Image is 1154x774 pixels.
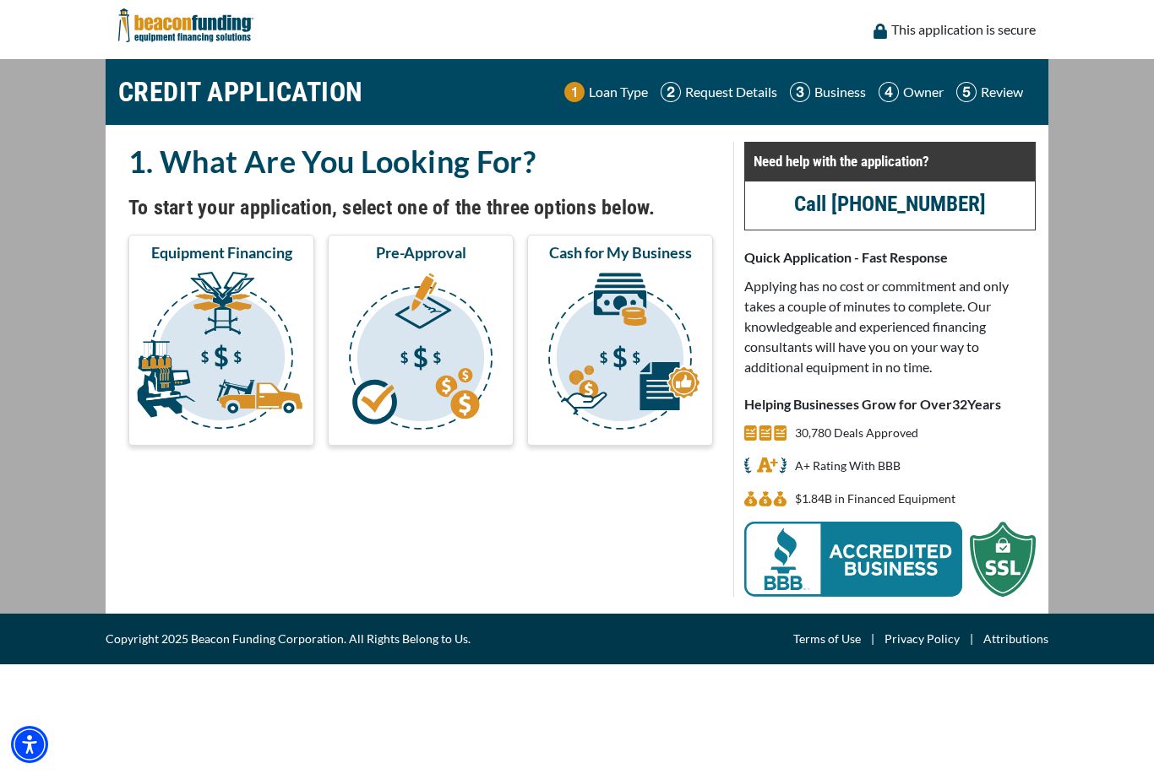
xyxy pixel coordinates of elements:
[960,629,983,649] span: |
[128,142,713,181] h2: 1. What Are You Looking For?
[795,489,955,509] p: $1,843,753,590 in Financed Equipment
[531,269,710,438] img: Cash for My Business
[376,242,466,263] span: Pre-Approval
[793,629,861,649] a: Terms of Use
[891,19,1036,40] p: This application is secure
[903,82,944,102] p: Owner
[879,82,899,102] img: Step 4
[744,276,1036,377] p: Applying has no cost or commitment and only takes a couple of minutes to complete. Our knowledgea...
[549,242,692,263] span: Cash for My Business
[983,629,1048,649] a: Attributions
[744,522,1036,597] img: BBB Acredited Business and SSL Protection
[118,68,363,116] h1: CREDIT APPLICATION
[861,629,885,649] span: |
[328,235,514,446] button: Pre-Approval
[754,151,1026,171] p: Need help with the application?
[956,82,977,102] img: Step 5
[981,82,1023,102] p: Review
[661,82,681,102] img: Step 2
[132,269,311,438] img: Equipment Financing
[151,242,292,263] span: Equipment Financing
[128,235,314,446] button: Equipment Financing
[814,82,866,102] p: Business
[331,269,510,438] img: Pre-Approval
[795,423,918,443] p: 30,780 Deals Approved
[106,629,471,649] span: Copyright 2025 Beacon Funding Corporation. All Rights Belong to Us.
[11,726,48,763] div: Accessibility Menu
[527,235,713,446] button: Cash for My Business
[795,456,901,476] p: A+ Rating With BBB
[744,394,1036,414] p: Helping Businesses Grow for Over Years
[794,192,986,216] a: Call [PHONE_NUMBER]
[685,82,777,102] p: Request Details
[589,82,648,102] p: Loan Type
[744,247,1036,268] p: Quick Application - Fast Response
[128,193,713,222] h4: To start your application, select one of the three options below.
[874,24,887,39] img: lock icon to convery security
[564,82,585,102] img: Step 1
[885,629,960,649] a: Privacy Policy
[952,396,967,412] span: 32
[790,82,810,102] img: Step 3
